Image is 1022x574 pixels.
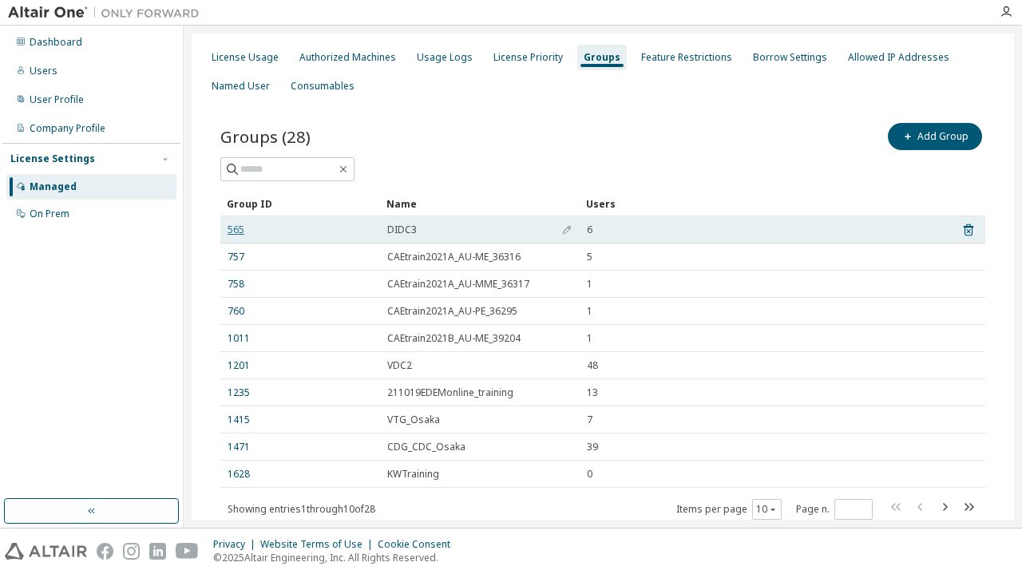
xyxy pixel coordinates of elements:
div: Borrow Settings [753,51,827,64]
div: Users [30,65,57,77]
span: 39 [587,441,598,453]
span: VTG_Osaka [387,414,440,426]
div: Users [586,191,933,216]
span: CAEtrain2021A_AU-PE_36295 [387,305,517,318]
div: Feature Restrictions [641,51,732,64]
a: 565 [228,224,244,236]
span: Showing entries 1 through 10 of 28 [228,502,375,516]
img: facebook.svg [97,543,113,560]
div: Authorized Machines [299,51,396,64]
p: © 2025 Altair Engineering, Inc. All Rights Reserved. [213,551,460,564]
div: Allowed IP Addresses [848,51,949,64]
img: youtube.svg [176,543,199,560]
div: Dashboard [30,36,82,49]
span: 1 [587,332,592,345]
div: Company Profile [30,122,105,135]
img: linkedin.svg [149,543,166,560]
span: VDC2 [387,359,412,372]
span: CAEtrain2021A_AU-ME_36316 [387,251,521,263]
span: CAEtrain2021A_AU-MME_36317 [387,278,529,291]
span: KWTraining [387,468,439,481]
a: 757 [228,251,244,263]
span: Items per page [676,499,782,520]
div: Groups [584,51,620,64]
span: CAEtrain2021B_AU-ME_39204 [387,332,521,345]
a: 1471 [228,441,250,453]
div: License Priority [493,51,563,64]
a: 1415 [228,414,250,426]
img: Altair One [8,5,208,21]
span: 5 [587,251,592,263]
div: Cookie Consent [378,538,460,551]
span: CDG_CDC_Osaka [387,441,465,453]
div: Group ID [227,191,374,216]
span: Page n. [796,499,873,520]
span: 13 [587,386,598,399]
div: Privacy [213,538,260,551]
span: 211019EDEMonline_training [387,386,513,399]
div: Usage Logs [417,51,473,64]
span: 1 [587,278,592,291]
div: License Settings [10,152,95,165]
span: 1 [587,305,592,318]
div: License Usage [212,51,279,64]
a: 758 [228,278,244,291]
a: 1011 [228,332,250,345]
div: Managed [30,180,77,193]
div: Consumables [291,80,355,93]
div: Named User [212,80,270,93]
span: 0 [587,468,592,481]
span: 6 [587,224,592,236]
a: 1235 [228,386,250,399]
div: On Prem [30,208,69,220]
a: 760 [228,305,244,318]
span: DIDC3 [387,224,417,236]
img: altair_logo.svg [5,543,87,560]
button: 10 [756,503,778,516]
a: 1201 [228,359,250,372]
div: User Profile [30,93,84,106]
button: Add Group [888,123,982,150]
img: instagram.svg [123,543,140,560]
span: Groups (28) [220,125,311,148]
a: 1628 [228,468,250,481]
div: Website Terms of Use [260,538,378,551]
span: 7 [587,414,592,426]
div: Name [386,191,573,216]
span: 48 [587,359,598,372]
